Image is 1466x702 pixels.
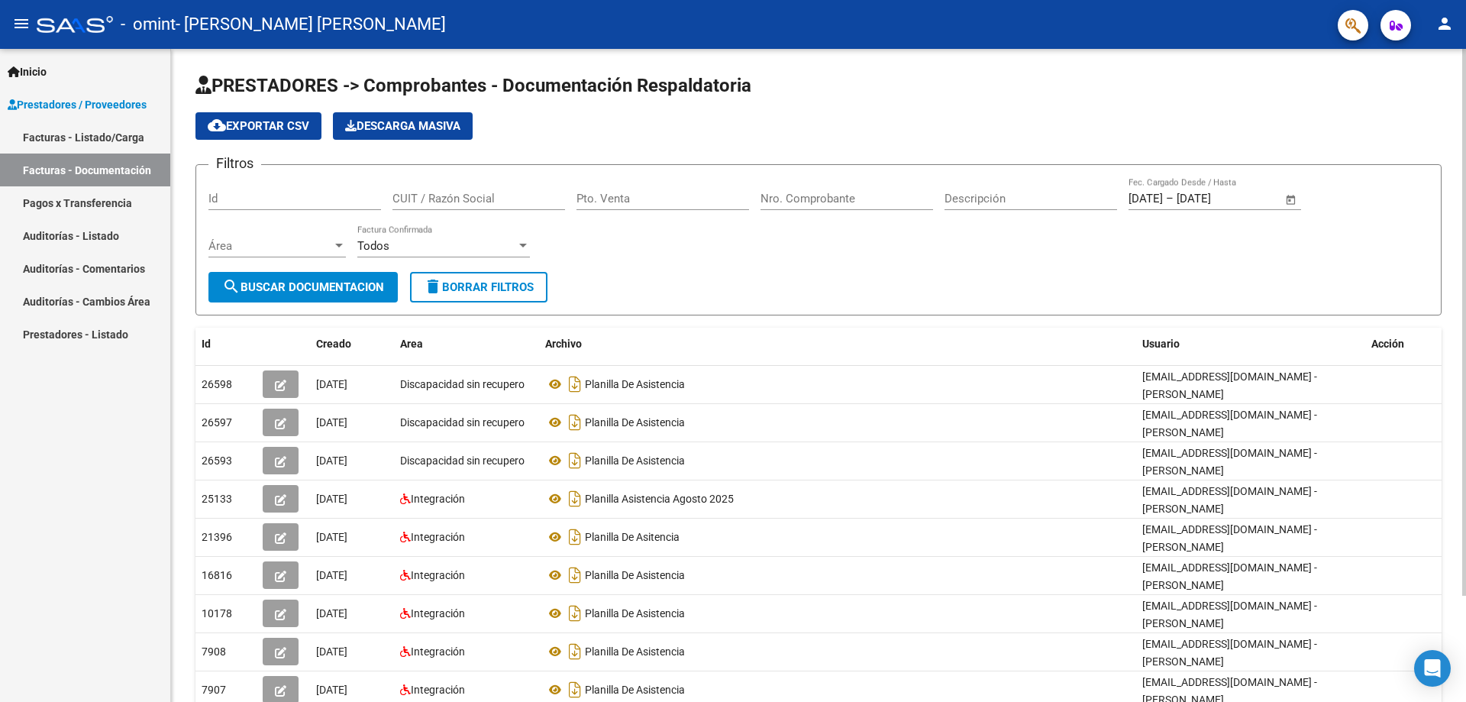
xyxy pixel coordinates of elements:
span: Planilla De Asistencia [585,416,685,429]
span: 7907 [202,684,226,696]
span: Integración [411,569,465,581]
span: 7908 [202,645,226,658]
mat-icon: person [1435,15,1454,33]
datatable-header-cell: Creado [310,328,394,361]
span: Planilla De Asistencia [585,455,685,467]
span: 25133 [202,493,232,505]
span: Integración [411,645,465,658]
button: Open calendar [1283,191,1300,209]
span: 16816 [202,569,232,581]
i: Descargar documento [565,563,585,587]
span: Planilla De Asistencia [585,684,685,696]
span: [EMAIL_ADDRESS][DOMAIN_NAME] - [PERSON_NAME] [1142,447,1317,477]
i: Descargar documento [565,639,585,664]
span: [DATE] [316,531,347,543]
span: 26597 [202,416,232,429]
i: Descargar documento [565,448,585,473]
span: Discapacidad sin recupero [400,455,525,467]
span: [EMAIL_ADDRESS][DOMAIN_NAME] - [PERSON_NAME] [1142,409,1317,438]
span: Usuario [1142,338,1180,350]
input: Fecha inicio [1129,192,1163,205]
span: 21396 [202,531,232,543]
i: Descargar documento [565,601,585,626]
datatable-header-cell: Acción [1365,328,1442,361]
span: 10178 [202,607,232,620]
span: Integración [411,684,465,696]
i: Descargar documento [565,525,585,549]
span: 26593 [202,455,232,467]
div: Open Intercom Messenger [1414,650,1451,687]
span: Id [202,338,211,350]
span: Area [400,338,423,350]
button: Borrar Filtros [410,272,547,302]
span: Planilla De Asistencia [585,569,685,581]
span: Creado [316,338,351,350]
span: 26598 [202,378,232,390]
i: Descargar documento [565,410,585,435]
span: Inicio [8,63,47,80]
span: [EMAIL_ADDRESS][DOMAIN_NAME] - [PERSON_NAME] [1142,370,1317,400]
datatable-header-cell: Usuario [1136,328,1365,361]
button: Exportar CSV [195,112,321,140]
datatable-header-cell: Area [394,328,539,361]
span: [DATE] [316,569,347,581]
span: Discapacidad sin recupero [400,378,525,390]
i: Descargar documento [565,487,585,511]
span: - omint [121,8,176,41]
span: Archivo [545,338,582,350]
mat-icon: menu [12,15,31,33]
button: Descarga Masiva [333,112,473,140]
span: [EMAIL_ADDRESS][DOMAIN_NAME] - [PERSON_NAME] [1142,561,1317,591]
span: [DATE] [316,378,347,390]
button: Buscar Documentacion [208,272,398,302]
span: [EMAIL_ADDRESS][DOMAIN_NAME] - [PERSON_NAME] [1142,523,1317,553]
span: [DATE] [316,645,347,658]
span: [DATE] [316,607,347,620]
mat-icon: search [222,277,241,296]
span: Descarga Masiva [345,119,460,133]
span: [EMAIL_ADDRESS][DOMAIN_NAME] - [PERSON_NAME] [1142,600,1317,629]
span: Planilla De Asitencia [585,531,680,543]
span: Integración [411,531,465,543]
span: Todos [357,239,389,253]
datatable-header-cell: Id [195,328,257,361]
h3: Filtros [208,153,261,174]
app-download-masive: Descarga masiva de comprobantes (adjuntos) [333,112,473,140]
span: [DATE] [316,455,347,467]
i: Descargar documento [565,678,585,702]
span: PRESTADORES -> Comprobantes - Documentación Respaldatoria [195,75,751,96]
span: [EMAIL_ADDRESS][DOMAIN_NAME] - [PERSON_NAME] [1142,638,1317,668]
span: Buscar Documentacion [222,280,384,294]
span: Planilla De Asistencia [585,607,685,620]
span: – [1166,192,1174,205]
span: Planilla De Asistencia [585,378,685,390]
span: Integración [411,607,465,620]
span: Área [208,239,332,253]
span: Discapacidad sin recupero [400,416,525,429]
span: - [PERSON_NAME] [PERSON_NAME] [176,8,446,41]
span: Planilla De Asistencia [585,645,685,658]
span: [DATE] [316,684,347,696]
mat-icon: cloud_download [208,116,226,134]
mat-icon: delete [424,277,442,296]
span: Borrar Filtros [424,280,534,294]
datatable-header-cell: Archivo [539,328,1136,361]
span: Exportar CSV [208,119,309,133]
span: Planilla Asistencia Agosto 2025 [585,493,734,505]
i: Descargar documento [565,372,585,396]
span: [DATE] [316,493,347,505]
span: Prestadores / Proveedores [8,96,147,113]
span: Acción [1371,338,1404,350]
span: [EMAIL_ADDRESS][DOMAIN_NAME] - [PERSON_NAME] [1142,485,1317,515]
input: Fecha fin [1177,192,1251,205]
span: Integración [411,493,465,505]
span: [DATE] [316,416,347,429]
